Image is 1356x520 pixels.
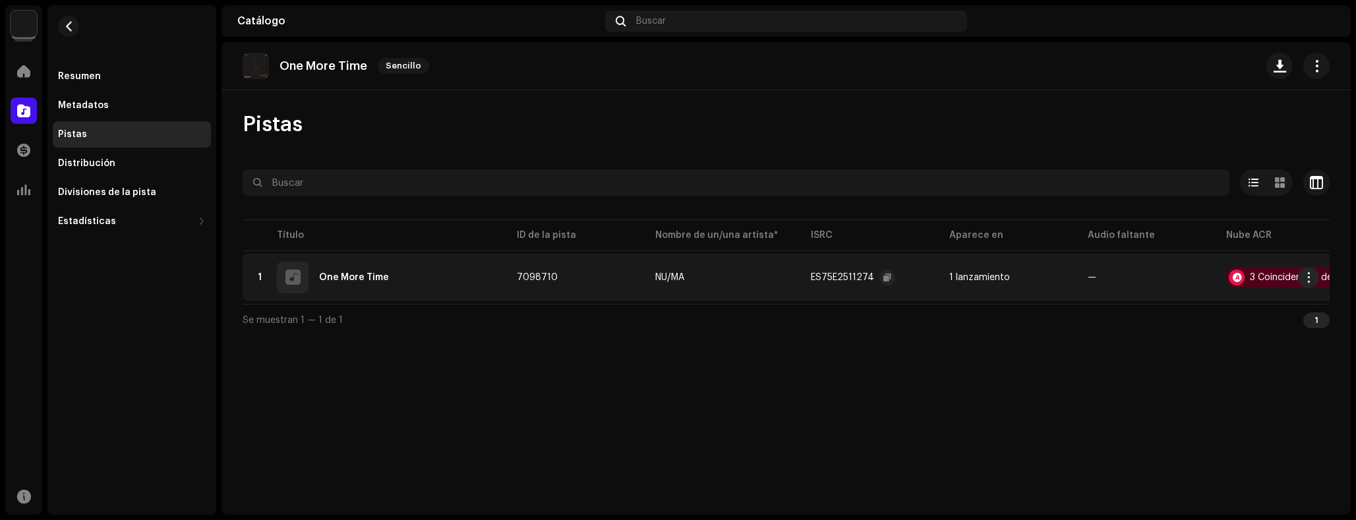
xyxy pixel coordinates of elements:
div: 1 [1303,312,1330,328]
div: Divisiones de la pista [58,187,156,198]
span: Sencillo [378,58,429,74]
div: Pistas [58,129,87,140]
div: Distribución [58,158,115,169]
img: 0f6e3797-d12d-418a-856f-908c75278c85 [243,53,269,79]
span: 7098710 [517,273,558,282]
re-m-nav-item: Divisiones de la pista [53,179,211,206]
span: Se muestran 1 — 1 de 1 [243,316,343,325]
span: Buscar [636,16,666,26]
img: 297a105e-aa6c-4183-9ff4-27133c00f2e2 [11,11,37,37]
re-m-nav-item: Pistas [53,121,211,148]
input: Buscar [243,169,1229,196]
div: 1 lanzamiento [949,273,1010,282]
re-m-nav-dropdown: Estadísticas [53,208,211,235]
span: NU/MA [655,273,790,282]
re-m-nav-item: Distribución [53,150,211,177]
span: Pistas [243,111,303,138]
img: 64330119-7c00-4796-a648-24c9ce22806e [1314,11,1335,32]
span: 1 lanzamiento [949,273,1067,282]
div: Catálogo [237,16,600,26]
div: Estadísticas [58,216,116,227]
div: ES75E2511274 [811,273,874,282]
re-m-nav-item: Metadatos [53,92,211,119]
div: One More Time [319,273,389,282]
div: Metadatos [58,100,109,111]
re-a-table-badge: — [1088,273,1205,282]
re-m-nav-item: Resumen [53,63,211,90]
div: NU/MA [655,273,684,282]
div: Resumen [58,71,101,82]
p: One More Time [280,59,367,73]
